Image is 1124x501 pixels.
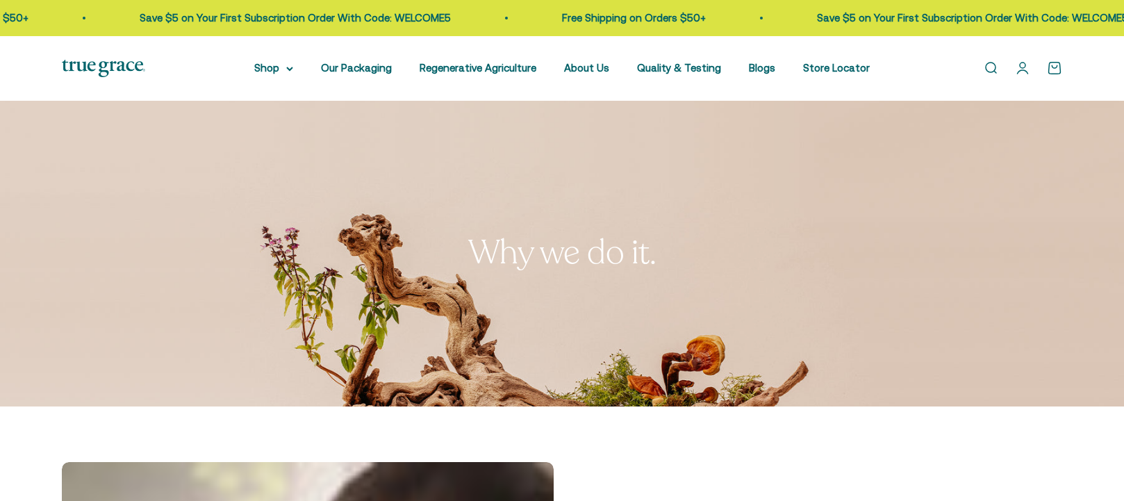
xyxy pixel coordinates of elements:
[803,62,870,74] a: Store Locator
[468,230,656,275] split-lines: Why we do it.
[809,10,1120,26] p: Save $5 on Your First Subscription Order With Code: WELCOME5
[637,62,721,74] a: Quality & Testing
[254,60,293,76] summary: Shop
[749,62,775,74] a: Blogs
[554,12,697,24] a: Free Shipping on Orders $50+
[131,10,443,26] p: Save $5 on Your First Subscription Order With Code: WELCOME5
[564,62,609,74] a: About Us
[420,62,536,74] a: Regenerative Agriculture
[321,62,392,74] a: Our Packaging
